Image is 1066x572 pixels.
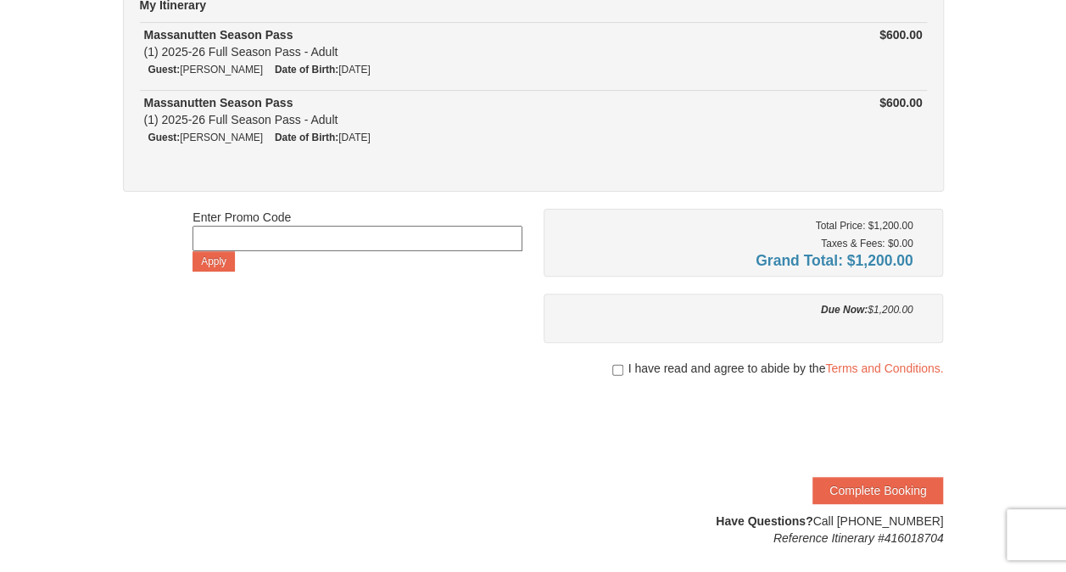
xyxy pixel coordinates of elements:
small: Taxes & Fees: $0.00 [821,238,913,250]
small: [PERSON_NAME] [148,64,263,76]
strong: Guest: [148,132,181,143]
strong: Have Questions? [716,514,812,528]
div: Enter Promo Code [193,209,522,272]
button: Complete Booking [812,477,943,504]
small: [DATE] [275,64,371,76]
div: Call [PHONE_NUMBER] [544,513,944,547]
div: (1) 2025-26 Full Season Pass - Adult [144,94,650,128]
span: I have read and agree to abide by the [628,360,943,377]
div: $1,200.00 [556,301,913,318]
em: Reference Itinerary #416018704 [773,531,944,545]
div: (1) 2025-26 Full Season Pass - Adult [144,26,650,60]
strong: Massanutten Season Pass [144,28,293,42]
small: Total Price: $1,200.00 [815,220,913,232]
h4: Grand Total: $1,200.00 [556,252,913,269]
strong: Due Now: [821,304,868,316]
small: [PERSON_NAME] [148,132,263,143]
strong: Guest: [148,64,181,76]
strong: Date of Birth: [275,64,338,76]
iframe: reCAPTCHA [685,394,943,460]
strong: Massanutten Season Pass [144,96,293,109]
a: Terms and Conditions. [825,362,943,375]
strong: $600.00 [879,28,923,42]
small: [DATE] [275,132,371,143]
strong: Date of Birth: [275,132,338,143]
strong: $600.00 [879,96,923,109]
button: Apply [193,251,235,272]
